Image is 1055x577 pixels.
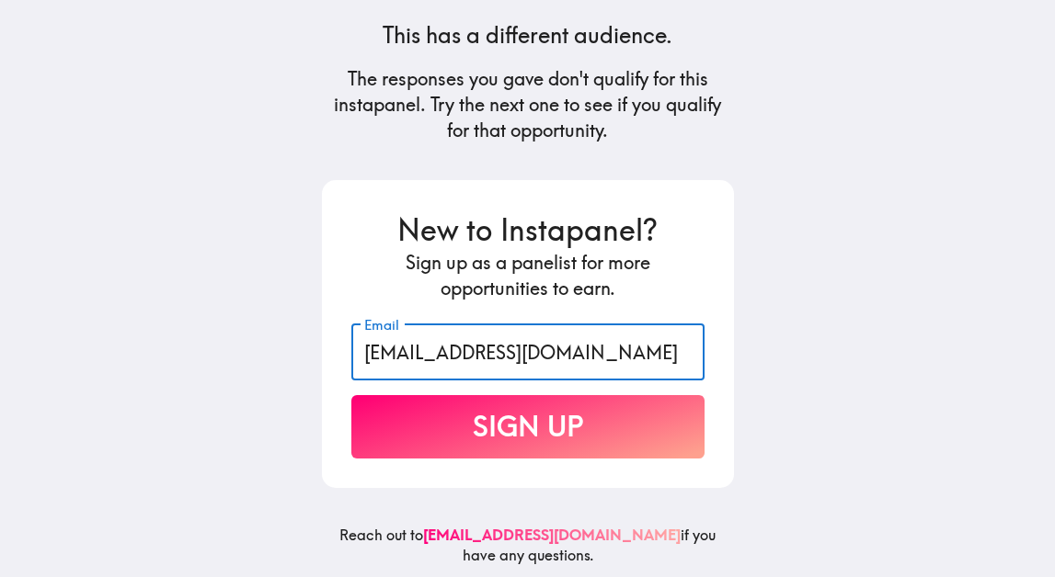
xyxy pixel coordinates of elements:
h4: This has a different audience. [383,20,672,51]
button: Sign Up [351,395,705,458]
h5: The responses you gave don't qualify for this instapanel. Try the next one to see if you qualify ... [322,66,734,143]
label: Email [364,315,399,335]
h3: New to Instapanel? [351,209,705,251]
a: [EMAIL_ADDRESS][DOMAIN_NAME] [423,526,681,544]
h5: Sign up as a panelist for more opportunities to earn. [351,250,705,301]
